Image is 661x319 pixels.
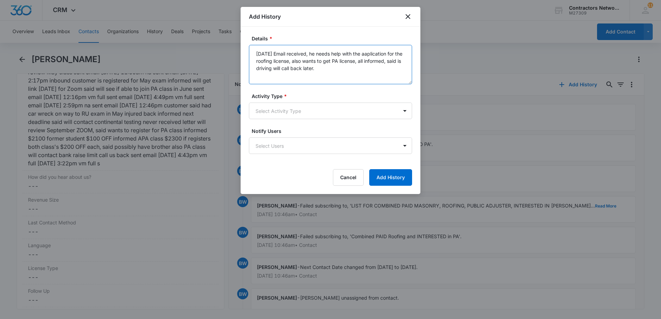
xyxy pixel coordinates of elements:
label: Activity Type [252,93,415,100]
textarea: [DATE] Email received, he needs help with the aaplication for the roofing license, also wants to ... [249,45,412,84]
button: Add History [369,169,412,186]
label: Notify Users [252,127,415,135]
button: Cancel [333,169,364,186]
label: Details [252,35,415,42]
h1: Add History [249,12,281,21]
button: close [404,12,412,21]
